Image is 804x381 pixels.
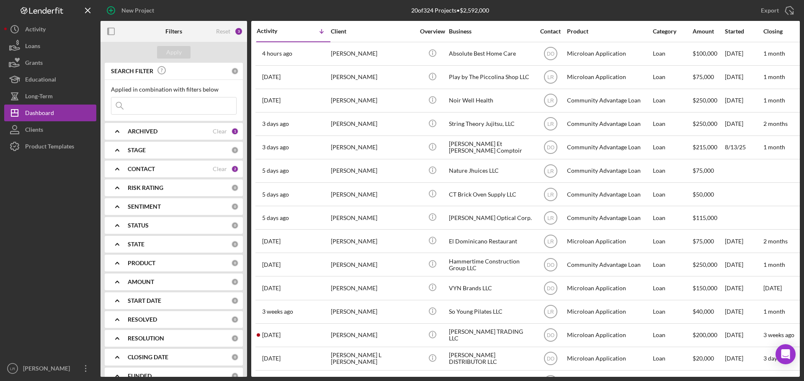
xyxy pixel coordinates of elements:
div: Community Advantage Loan [567,253,651,276]
div: [PERSON_NAME] [331,253,415,276]
text: LR [547,309,554,315]
text: LR [547,215,554,221]
text: DO [547,262,554,268]
div: String Theory Jujitsu, LLC [449,113,533,135]
div: 2 [231,165,239,173]
text: LR [547,74,554,80]
b: FUNDED [128,373,152,379]
div: $200,000 [693,324,724,346]
div: 0 [231,259,239,267]
div: Long-Term [25,88,53,107]
b: STAGE [128,147,146,153]
div: Product [567,28,651,35]
b: CLOSING DATE [128,354,168,361]
div: $250,000 [693,113,724,135]
div: 1 [231,128,239,135]
div: Applied in combination with filters below [111,86,237,93]
div: [PERSON_NAME] [331,207,415,229]
time: 2025-08-26 15:56 [262,97,281,104]
div: New Project [121,2,154,19]
b: CONTACT [128,166,155,172]
div: Community Advantage Loan [567,136,651,159]
text: LR [547,238,554,244]
time: 2025-08-27 21:49 [262,50,292,57]
div: Microloan Application [567,277,651,299]
div: Open Intercom Messenger [776,344,796,364]
div: Loan [653,66,692,88]
div: [PERSON_NAME] [331,160,415,182]
div: Clients [25,121,43,140]
div: Community Advantage Loan [567,183,651,205]
div: Play by The Piccolina Shop LLC [449,66,533,88]
time: 2025-08-21 19:41 [262,238,281,245]
text: LR [10,366,15,371]
div: Loan [653,89,692,112]
text: DO [547,286,554,292]
div: So Young Pilates LLC [449,301,533,323]
div: Community Advantage Loan [567,207,651,229]
div: $20,000 [693,348,724,370]
div: Business [449,28,533,35]
button: New Project [100,2,162,19]
div: 0 [231,278,239,286]
div: 20 of 324 Projects • $2,592,000 [411,7,489,14]
button: Product Templates [4,138,96,155]
div: $75,000 [693,66,724,88]
div: [DATE] [725,277,763,299]
b: START DATE [128,297,161,304]
div: [PERSON_NAME] [331,43,415,65]
time: 2025-07-01 22:25 [262,332,281,338]
div: [DATE] [725,301,763,323]
div: [PERSON_NAME] [331,89,415,112]
div: [PERSON_NAME] [331,230,415,252]
div: Microloan Application [567,230,651,252]
time: 2025-08-05 18:08 [262,308,293,315]
div: Microloan Application [567,43,651,65]
div: 0 [231,222,239,229]
button: Grants [4,54,96,71]
div: $150,000 [693,277,724,299]
div: Started [725,28,763,35]
div: Microloan Application [567,324,651,346]
div: Apply [166,46,182,59]
div: Grants [25,54,43,73]
time: 1 month [763,261,785,268]
div: Microloan Application [567,66,651,88]
div: Community Advantage Loan [567,160,651,182]
div: $250,000 [693,253,724,276]
div: $115,000 [693,207,724,229]
div: 0 [231,184,239,192]
div: Activity [257,28,294,34]
div: 8/13/25 [725,136,763,159]
b: PRODUCT [128,260,155,266]
div: Microloan Application [567,348,651,370]
div: [DATE] [725,66,763,88]
div: El Dominicano Restaurant [449,230,533,252]
div: [PERSON_NAME] L [PERSON_NAME] [331,348,415,370]
div: 0 [231,203,239,210]
button: Dashboard [4,105,96,121]
div: [DATE] [725,324,763,346]
div: Loans [25,38,40,56]
div: Loan [653,43,692,65]
a: Educational [4,71,96,88]
div: Loan [653,160,692,182]
div: 0 [231,372,239,380]
text: DO [547,332,554,338]
b: Filters [165,28,182,35]
time: 3 weeks ago [763,331,794,338]
div: Client [331,28,415,35]
text: DO [547,356,554,362]
text: LR [547,98,554,104]
div: [DATE] [725,230,763,252]
button: Long-Term [4,88,96,105]
a: Loans [4,38,96,54]
button: Apply [157,46,191,59]
div: 3 [234,27,243,36]
b: SEARCH FILTER [111,68,153,74]
time: 1 month [763,143,785,151]
div: Category [653,28,692,35]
